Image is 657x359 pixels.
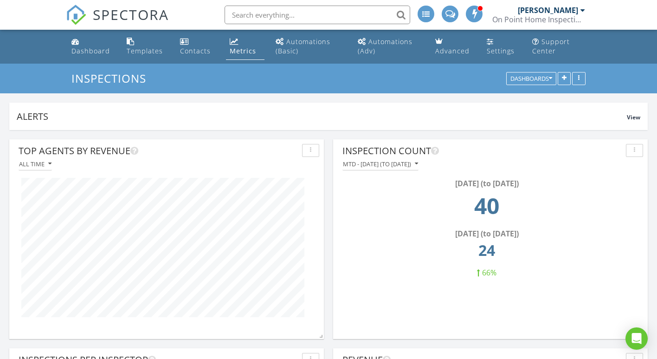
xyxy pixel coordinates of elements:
[93,5,169,24] span: SPECTORA
[354,33,424,60] a: Automations (Advanced)
[71,46,110,55] div: Dashboard
[123,33,169,60] a: Templates
[627,113,640,121] span: View
[68,33,116,60] a: Dashboard
[345,178,628,189] div: [DATE] (to [DATE])
[482,268,496,278] span: 66%
[510,76,552,82] div: Dashboards
[71,71,154,86] a: Inspections
[66,5,86,25] img: The Best Home Inspection Software - Spectora
[358,37,412,55] div: Automations (Adv)
[492,15,585,24] div: On Point Home Inspection Services
[432,33,476,60] a: Advanced
[225,6,410,24] input: Search everything...
[345,239,628,267] td: 24
[226,33,264,60] a: Metrics
[272,33,347,60] a: Automations (Basic)
[127,46,163,55] div: Templates
[343,161,418,167] div: MTD - [DATE] (to [DATE])
[532,37,570,55] div: Support Center
[342,144,622,158] div: Inspection Count
[506,72,556,85] button: Dashboards
[19,161,52,167] div: All time
[435,46,470,55] div: Advanced
[345,189,628,228] td: 40
[230,46,256,55] div: Metrics
[19,158,52,170] button: All time
[66,13,169,32] a: SPECTORA
[176,33,219,60] a: Contacts
[19,144,298,158] div: Top Agents by Revenue
[276,37,330,55] div: Automations (Basic)
[342,158,419,170] button: MTD - [DATE] (to [DATE])
[345,228,628,239] div: [DATE] (to [DATE])
[625,327,648,350] div: Open Intercom Messenger
[487,46,515,55] div: Settings
[518,6,578,15] div: [PERSON_NAME]
[17,110,627,123] div: Alerts
[483,33,521,60] a: Settings
[180,46,211,55] div: Contacts
[528,33,589,60] a: Support Center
